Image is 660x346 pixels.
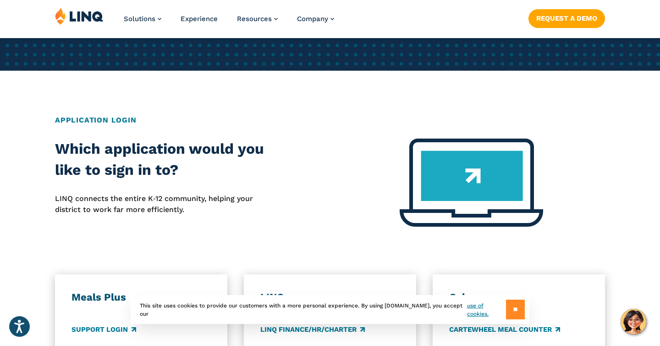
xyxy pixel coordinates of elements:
span: Solutions [124,15,155,23]
a: Resources [237,15,278,23]
h2: Which application would you like to sign in to? [55,139,275,180]
h3: Colyar [449,291,588,304]
a: Company [297,15,334,23]
button: Hello, have a question? Let’s chat. [621,309,646,335]
a: Request a Demo [528,9,605,28]
span: Resources [237,15,272,23]
a: Solutions [124,15,161,23]
p: LINQ connects the entire K‑12 community, helping your district to work far more efficiently. [55,193,275,216]
a: Experience [181,15,218,23]
nav: Button Navigation [528,7,605,28]
img: LINQ | K‑12 Software [55,7,104,25]
span: Company [297,15,328,23]
h3: Meals Plus [71,291,211,304]
h2: Application Login [55,115,605,126]
a: use of cookies. [467,301,506,318]
div: This site uses cookies to provide our customers with a more personal experience. By using [DOMAIN... [131,295,529,324]
nav: Primary Navigation [124,7,334,38]
h3: LINQ [260,291,400,304]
